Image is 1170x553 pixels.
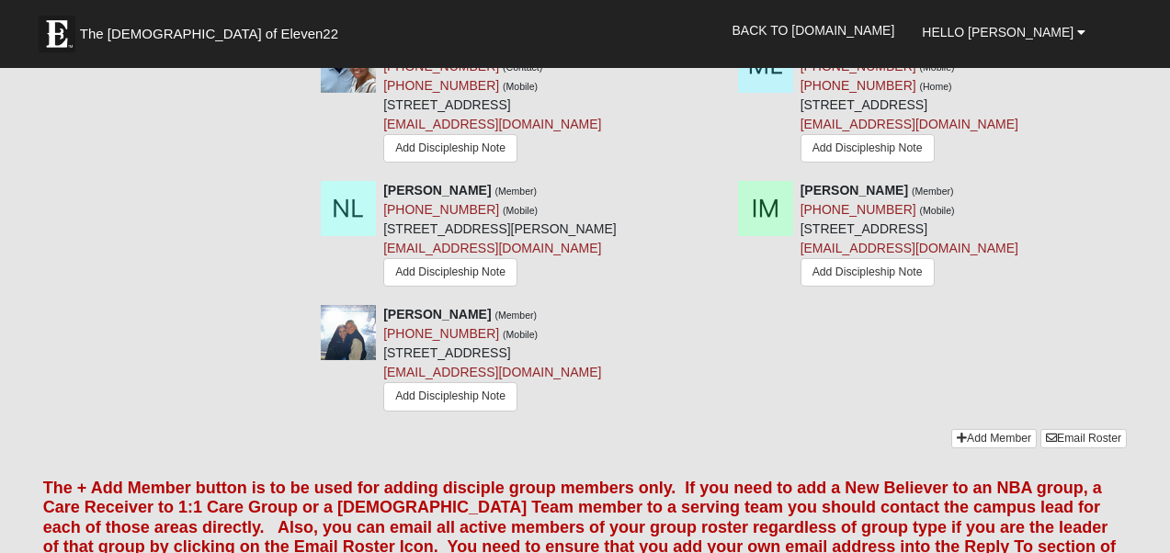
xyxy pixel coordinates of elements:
a: Hello [PERSON_NAME] [908,9,1099,55]
div: [STREET_ADDRESS] [801,181,1018,291]
a: [PHONE_NUMBER] [383,202,499,217]
a: [PHONE_NUMBER] [383,326,499,341]
a: [EMAIL_ADDRESS][DOMAIN_NAME] [383,365,601,379]
div: [STREET_ADDRESS] [383,305,601,415]
a: The [DEMOGRAPHIC_DATA] of Eleven22 [29,6,397,52]
a: Add Member [951,429,1037,448]
small: (Mobile) [920,205,955,216]
div: [STREET_ADDRESS] [383,38,601,167]
div: [STREET_ADDRESS][PERSON_NAME] [383,181,617,291]
a: Add Discipleship Note [801,134,935,163]
small: (Mobile) [503,205,538,216]
small: (Home) [920,81,952,92]
strong: [PERSON_NAME] [801,183,908,197]
small: (Member) [495,186,538,197]
a: [PHONE_NUMBER] [801,78,916,93]
a: Add Discipleship Note [383,134,517,163]
a: Back to [DOMAIN_NAME] [718,7,908,53]
a: [EMAIL_ADDRESS][DOMAIN_NAME] [801,241,1018,255]
a: Email Roster [1040,429,1127,448]
a: Add Discipleship Note [383,382,517,411]
span: The [DEMOGRAPHIC_DATA] of Eleven22 [80,25,338,43]
a: Add Discipleship Note [383,258,517,287]
strong: [PERSON_NAME] [383,307,491,322]
small: (Member) [912,186,954,197]
a: Add Discipleship Note [801,258,935,287]
a: [EMAIL_ADDRESS][DOMAIN_NAME] [383,117,601,131]
a: [EMAIL_ADDRESS][DOMAIN_NAME] [801,117,1018,131]
small: (Mobile) [503,81,538,92]
a: [PHONE_NUMBER] [801,202,916,217]
small: (Mobile) [503,329,538,340]
div: [STREET_ADDRESS] [801,38,1018,167]
strong: [PERSON_NAME] [383,183,491,197]
a: [EMAIL_ADDRESS][DOMAIN_NAME] [383,241,601,255]
span: Hello [PERSON_NAME] [922,25,1073,39]
a: [PHONE_NUMBER] [383,78,499,93]
small: (Member) [495,310,538,321]
img: Eleven22 logo [39,16,75,52]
